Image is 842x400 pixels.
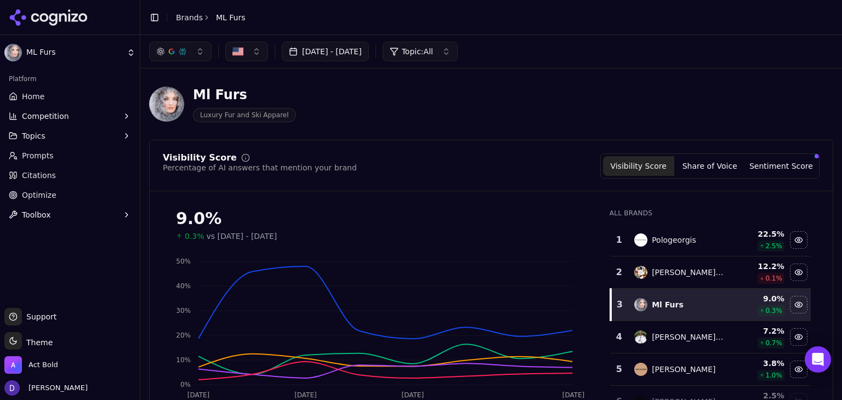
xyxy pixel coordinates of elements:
[634,330,647,344] img: marc kaufman furs
[733,293,784,304] div: 9.0 %
[562,391,585,399] tspan: [DATE]
[790,361,807,378] button: Hide yves salomon data
[22,311,56,322] span: Support
[765,339,782,347] span: 0.7 %
[733,325,784,336] div: 7.2 %
[634,363,647,376] img: yves salomon
[4,107,135,125] button: Competition
[24,383,88,393] span: [PERSON_NAME]
[610,209,811,218] div: All Brands
[615,363,623,376] div: 5
[163,153,237,162] div: Visibility Score
[746,156,817,176] button: Sentiment Score
[176,332,191,339] tspan: 20%
[611,321,811,353] tr: 4marc kaufman furs[PERSON_NAME] Furs7.2%0.7%Hide marc kaufman furs data
[765,242,782,250] span: 2.5 %
[4,186,135,204] a: Optimize
[611,289,811,321] tr: 3ml fursMl Furs9.0%0.3%Hide ml furs data
[207,231,277,242] span: vs [DATE] - [DATE]
[294,391,317,399] tspan: [DATE]
[193,86,296,104] div: Ml Furs
[4,88,135,105] a: Home
[187,391,210,399] tspan: [DATE]
[176,282,191,290] tspan: 40%
[402,46,433,57] span: Topic: All
[765,371,782,380] span: 1.0 %
[611,256,811,289] tr: 2henig furs[PERSON_NAME] Furs12.2%0.1%Hide henig furs data
[216,12,246,23] span: ML Furs
[4,356,58,374] button: Open organization switcher
[765,274,782,283] span: 0.1 %
[615,233,623,247] div: 1
[765,306,782,315] span: 0.3 %
[652,267,725,278] div: [PERSON_NAME] Furs
[790,264,807,281] button: Hide henig furs data
[163,162,357,173] div: Percentage of AI answers that mention your brand
[26,48,122,58] span: ML Furs
[22,170,56,181] span: Citations
[22,111,69,122] span: Competition
[232,46,243,57] img: US
[22,91,44,102] span: Home
[4,356,22,374] img: Act Bold
[733,358,784,369] div: 3.8 %
[193,108,296,122] span: Luxury Fur and Ski Apparel
[29,360,58,370] span: Act Bold
[652,299,684,310] div: Ml Furs
[176,13,203,22] a: Brands
[603,156,674,176] button: Visibility Score
[615,330,623,344] div: 4
[22,150,54,161] span: Prompts
[176,307,191,315] tspan: 30%
[733,228,784,239] div: 22.5 %
[4,70,135,88] div: Platform
[674,156,746,176] button: Share of Voice
[4,147,135,164] a: Prompts
[22,338,53,347] span: Theme
[634,266,647,279] img: henig furs
[652,235,696,245] div: Pologeorgis
[652,332,725,342] div: [PERSON_NAME] Furs
[176,12,246,23] nav: breadcrumb
[4,167,135,184] a: Citations
[180,381,191,388] tspan: 0%
[4,44,22,61] img: ML Furs
[176,209,588,228] div: 9.0%
[22,190,56,201] span: Optimize
[652,364,715,375] div: [PERSON_NAME]
[790,328,807,346] button: Hide marc kaufman furs data
[22,209,51,220] span: Toolbox
[4,206,135,224] button: Toolbox
[615,266,623,279] div: 2
[22,130,45,141] span: Topics
[4,127,135,145] button: Topics
[805,346,831,373] div: Open Intercom Messenger
[149,87,184,122] img: ML Furs
[4,380,88,396] button: Open user button
[176,356,191,364] tspan: 10%
[402,391,424,399] tspan: [DATE]
[282,42,369,61] button: [DATE] - [DATE]
[185,231,204,242] span: 0.3%
[616,298,623,311] div: 3
[611,224,811,256] tr: 1pologeorgisPologeorgis22.5%2.5%Hide pologeorgis data
[611,353,811,386] tr: 5yves salomon[PERSON_NAME]3.8%1.0%Hide yves salomon data
[4,380,20,396] img: David White
[790,296,807,313] button: Hide ml furs data
[634,298,647,311] img: ml furs
[176,258,191,265] tspan: 50%
[790,231,807,249] button: Hide pologeorgis data
[634,233,647,247] img: pologeorgis
[733,261,784,272] div: 12.2 %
